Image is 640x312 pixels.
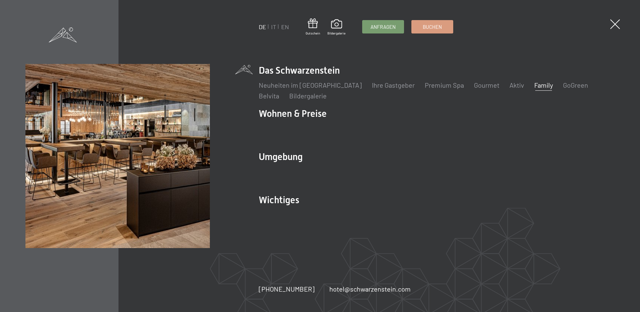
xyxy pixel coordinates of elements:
a: Anfragen [363,20,404,33]
a: Bildergalerie [289,92,327,100]
span: Bildergalerie [327,31,345,35]
a: DE [259,23,266,30]
a: hotel@schwarzenstein.com [329,284,411,294]
a: Belvita [259,92,279,100]
a: Ihre Gastgeber [372,81,415,89]
span: Buchen [423,23,442,30]
a: Premium Spa [425,81,464,89]
a: Bildergalerie [327,19,345,35]
a: Gourmet [474,81,499,89]
span: Gutschein [306,31,320,35]
span: [PHONE_NUMBER] [259,285,315,293]
a: EN [281,23,289,30]
a: GoGreen [563,81,588,89]
a: Aktiv [509,81,524,89]
a: Neuheiten im [GEOGRAPHIC_DATA] [259,81,362,89]
a: Buchen [412,20,453,33]
a: Gutschein [306,18,320,35]
span: Anfragen [371,23,396,30]
a: IT [271,23,276,30]
a: Family [534,81,553,89]
a: [PHONE_NUMBER] [259,284,315,294]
